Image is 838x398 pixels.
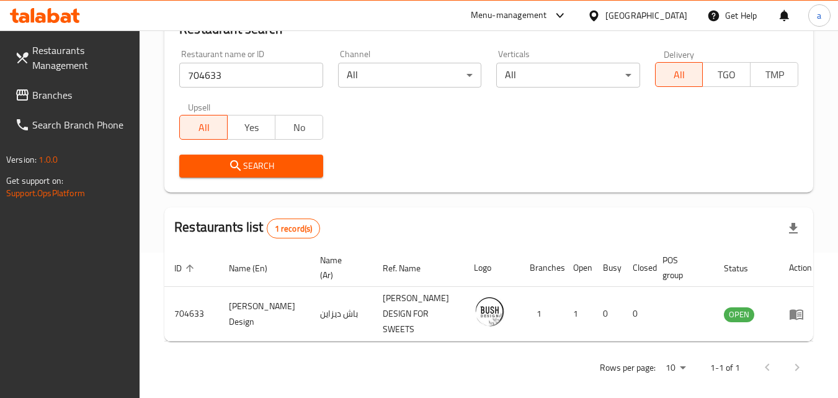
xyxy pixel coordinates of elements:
span: Get support on: [6,173,63,189]
span: 1.0.0 [38,152,58,168]
td: [PERSON_NAME] Design [219,287,310,341]
div: Rows per page: [661,359,690,378]
td: 1 [520,287,563,341]
button: TGO [702,62,751,87]
button: No [275,115,323,140]
div: Menu [789,307,812,322]
td: 0 [593,287,623,341]
a: Restaurants Management [5,35,140,80]
h2: Restaurant search [179,20,798,38]
span: Name (En) [229,261,283,276]
span: TGO [708,66,746,84]
span: ID [174,261,198,276]
div: All [338,63,481,88]
span: OPEN [724,307,754,322]
span: Yes [233,119,270,137]
span: All [661,66,698,84]
span: 1 record(s) [267,223,320,235]
p: Rows per page: [600,360,656,376]
span: Ref. Name [383,261,437,276]
th: Logo [464,249,520,287]
h2: Restaurants list [174,218,320,238]
label: Delivery [664,50,695,58]
th: Action [779,249,822,287]
th: Closed [623,249,653,287]
div: [GEOGRAPHIC_DATA] [605,9,687,22]
td: 0 [623,287,653,341]
p: 1-1 of 1 [710,360,740,376]
button: Yes [227,115,275,140]
div: Export file [778,214,808,243]
span: TMP [756,66,793,84]
th: Open [563,249,593,287]
a: Branches [5,80,140,110]
span: Restaurants Management [32,43,130,73]
td: باش ديزاين [310,287,373,341]
a: Search Branch Phone [5,110,140,140]
span: Search Branch Phone [32,117,130,132]
span: Branches [32,88,130,102]
button: All [179,115,228,140]
label: Upsell [188,102,211,111]
input: Search for restaurant name or ID.. [179,63,323,88]
td: 1 [563,287,593,341]
div: OPEN [724,307,754,322]
th: Branches [520,249,563,287]
td: [PERSON_NAME] DESIGN FOR SWEETS [373,287,464,341]
a: Support.OpsPlatform [6,185,85,201]
span: All [185,119,223,137]
table: enhanced table [164,249,822,341]
button: TMP [750,62,798,87]
button: All [655,62,703,87]
td: 704633 [164,287,219,341]
span: a [817,9,821,22]
div: All [496,63,640,88]
span: Search [189,158,313,174]
span: No [280,119,318,137]
th: Busy [593,249,623,287]
span: Name (Ar) [320,253,358,283]
button: Search [179,155,323,178]
div: Menu-management [471,8,547,23]
img: Bush Design [474,296,505,327]
span: Status [724,261,764,276]
span: Version: [6,152,37,168]
span: POS group [662,253,699,283]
